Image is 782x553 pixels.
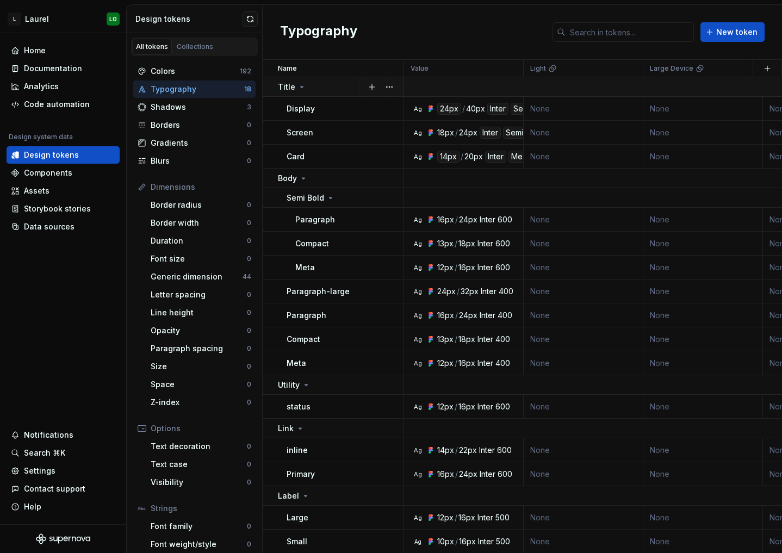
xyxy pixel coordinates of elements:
[7,60,120,77] a: Documentation
[247,121,251,129] div: 0
[146,358,256,375] a: Size0
[477,512,493,523] div: Inter
[146,196,256,214] a: Border radius0
[247,540,251,549] div: 0
[146,518,256,535] a: Font family0
[477,334,493,345] div: Inter
[643,279,763,303] td: None
[287,151,305,162] p: Card
[700,22,765,42] button: New token
[247,237,251,245] div: 0
[455,127,458,139] div: /
[643,208,763,232] td: None
[287,103,315,114] p: Display
[146,536,256,553] a: Font weight/style0
[24,501,41,512] div: Help
[455,536,458,547] div: /
[7,200,120,218] a: Storybook stories
[480,469,495,480] div: Inter
[24,483,85,494] div: Contact support
[480,127,501,139] div: Inter
[524,121,643,145] td: None
[7,146,120,164] a: Design tokens
[499,286,513,297] div: 400
[151,138,247,148] div: Gradients
[146,474,256,491] a: Visibility0
[278,490,299,501] p: Label
[278,423,294,434] p: Link
[133,63,256,80] a: Colors192
[295,214,335,225] p: Paragraph
[177,42,213,51] div: Collections
[458,358,475,369] div: 16px
[459,214,477,225] div: 24px
[247,290,251,299] div: 0
[7,498,120,515] button: Help
[247,478,251,487] div: 0
[7,426,120,444] button: Notifications
[2,7,124,30] button: LLaurelLO
[413,359,422,368] div: Ag
[247,308,251,317] div: 0
[287,310,326,321] p: Paragraph
[413,128,422,137] div: Ag
[247,219,251,227] div: 0
[437,151,460,163] div: 14px
[247,398,251,407] div: 0
[151,521,247,532] div: Font family
[146,214,256,232] a: Border width0
[7,218,120,235] a: Data sources
[7,42,120,59] a: Home
[459,127,477,139] div: 24px
[413,470,422,479] div: Ag
[524,232,643,256] td: None
[496,536,510,547] div: 500
[7,96,120,113] a: Code automation
[437,262,454,273] div: 12px
[524,208,643,232] td: None
[643,256,763,279] td: None
[135,14,243,24] div: Design tokens
[459,469,477,480] div: 24px
[24,221,75,232] div: Data sources
[146,250,256,268] a: Font size0
[9,133,73,141] div: Design system data
[278,173,297,184] p: Body
[247,380,251,389] div: 0
[247,362,251,371] div: 0
[524,506,643,530] td: None
[524,145,643,169] td: None
[151,253,247,264] div: Font size
[247,139,251,147] div: 0
[7,78,120,95] a: Analytics
[716,27,758,38] span: New token
[146,268,256,285] a: Generic dimension44
[247,522,251,531] div: 0
[413,311,422,320] div: Ag
[247,254,251,263] div: 0
[109,15,117,23] div: LO
[464,151,483,163] div: 20px
[151,120,247,131] div: Borders
[524,351,643,375] td: None
[495,238,510,249] div: 600
[413,287,422,296] div: Ag
[508,151,542,163] div: Medium
[487,103,508,115] div: Inter
[495,262,510,273] div: 600
[247,157,251,165] div: 0
[7,164,120,182] a: Components
[413,537,422,546] div: Ag
[287,358,306,369] p: Meta
[247,460,251,469] div: 0
[247,103,251,111] div: 3
[133,134,256,152] a: Gradients0
[151,271,243,282] div: Generic dimension
[457,286,460,297] div: /
[151,503,251,514] div: Strings
[287,512,308,523] p: Large
[478,536,494,547] div: Inter
[24,99,90,110] div: Code automation
[287,286,350,297] p: Paragraph-large
[461,151,463,163] div: /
